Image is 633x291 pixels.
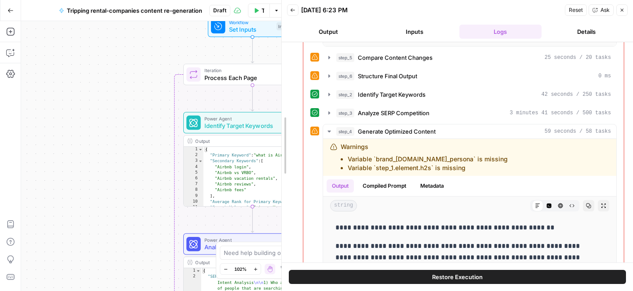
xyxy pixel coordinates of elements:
g: Edge from step_2 to step_3 [251,207,254,233]
div: 1 [184,147,204,153]
span: Test Workflow [262,6,264,15]
div: Inputs [276,22,293,30]
div: 7 [184,182,204,187]
div: 8 [184,187,204,193]
button: Test Workflow [248,4,269,18]
span: Toggle code folding, rows 3 through 9 [198,158,203,164]
div: 2 [184,153,204,158]
div: 9 [184,193,204,199]
div: 11 [184,205,204,245]
g: Edge from step_1 to step_2 [251,85,254,111]
span: Process Each Page [204,73,298,82]
div: Output [195,138,297,145]
span: Power Agent [204,115,297,122]
div: IterationProcess Each PageStep 1 [183,64,322,85]
span: Analyze SERP Competition [204,243,297,251]
div: 4 [184,164,204,170]
div: 3 [184,158,204,164]
div: WorkflowSet InputsInputs [183,15,322,37]
button: Tripping rental-companies content re-generation [54,4,207,18]
div: 1 [184,268,201,274]
span: Power Agent [204,236,297,244]
span: Toggle code folding, rows 1 through 3 [196,268,200,274]
span: Draft [213,7,226,15]
div: 6 [184,176,204,182]
span: Identify Target Keywords [204,121,297,130]
span: Tripping rental-companies content re-generation [67,6,202,15]
div: Output [195,259,297,266]
span: 102% [234,266,247,273]
span: Workflow [229,19,273,26]
g: Edge from start to step_1 [251,37,254,63]
div: 10 [184,199,204,205]
div: Power AgentIdentify Target KeywordsStep 2Output{ "Primary Keyword":"what is Airbnb", "Secondary K... [183,112,322,207]
div: 5 [184,170,204,176]
span: Iteration [204,67,298,74]
span: Set Inputs [229,25,273,34]
span: Toggle code folding, rows 1 through 12 [198,147,203,153]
